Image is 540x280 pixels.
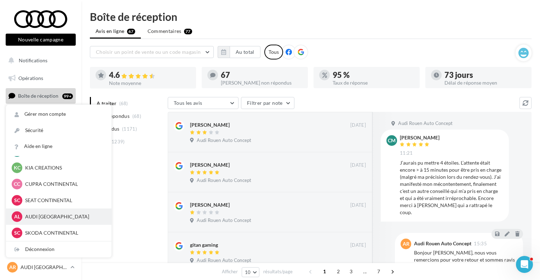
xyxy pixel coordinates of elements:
span: résultats/page [263,268,293,275]
a: Médiathèque [4,142,77,156]
div: [PERSON_NAME] [190,161,230,168]
p: KIA CREATIONS [25,164,103,171]
p: SKODA CONTINENTAL [25,229,103,236]
div: 73 jours [444,71,526,79]
span: Tous les avis [174,100,202,106]
span: AL [14,213,20,220]
a: AR AUDI [GEOGRAPHIC_DATA] [6,261,76,274]
a: Boîte de réception99+ [4,88,77,103]
span: Commentaires [148,28,182,35]
button: Au total [218,46,260,58]
span: 7 [373,266,384,277]
div: J’aurais pu mettre 4 étoiles. L’attente était encore > à 15 minutes pour être pris en charge (mal... [400,159,503,216]
p: AUDI [GEOGRAPHIC_DATA] [21,264,68,271]
div: gitan gaming [190,241,218,248]
a: Sécurité [6,122,111,138]
div: [PERSON_NAME] non répondus [221,80,302,85]
a: Opérations [4,71,77,86]
div: Audi Rouen Auto Concept [414,241,471,246]
span: (1171) [122,126,137,132]
span: Choisir un point de vente ou un code magasin [96,49,201,55]
span: SC [14,197,20,204]
span: Audi Rouen Auto Concept [197,257,251,264]
a: Gérer mon compte [6,106,111,122]
span: [DATE] [350,202,366,208]
a: Visibilité en ligne [4,107,77,121]
span: SC [14,229,20,236]
button: Tous les avis [168,97,239,109]
button: Notifications [4,53,74,68]
div: Déconnexion [6,241,111,257]
span: Non répondus [97,113,130,120]
div: [PERSON_NAME] [400,135,440,140]
div: 77 [184,29,192,34]
div: Boîte de réception [90,11,532,22]
iframe: Intercom live chat [516,256,533,273]
span: 10 [245,269,251,275]
span: (1239) [110,139,125,144]
button: Filtrer par note [241,97,294,109]
span: [DATE] [350,122,366,128]
span: 2 [333,266,344,277]
div: [PERSON_NAME] [190,121,230,128]
span: 3 [345,266,357,277]
div: [PERSON_NAME] [190,201,230,208]
p: CUPRA CONTINENTAL [25,181,103,188]
div: Note moyenne [109,81,190,86]
div: Délai de réponse moyen [444,80,526,85]
span: AR [9,264,16,271]
span: 11:21 [400,150,413,156]
div: Taux de réponse [333,80,414,85]
p: SEAT CONTINENTAL [25,197,103,204]
div: Tous [264,45,283,59]
span: Notifications [19,57,47,63]
a: Aide en ligne [6,138,111,154]
div: 67 [221,71,302,79]
span: Audi Rouen Auto Concept [197,217,251,224]
span: Afficher [222,268,238,275]
button: Choisir un point de vente ou un code magasin [90,46,214,58]
span: [DATE] [350,242,366,248]
div: 4.6 [109,71,190,79]
span: 1 [319,266,330,277]
span: Cm [388,137,396,144]
button: Au total [230,46,260,58]
span: 15:35 [474,241,487,246]
a: Campagnes [4,124,77,139]
span: Audi Rouen Auto Concept [398,120,453,127]
a: PLV et print personnalisable [4,159,77,180]
span: KC [14,164,21,171]
span: CC [14,181,20,188]
div: 99+ [62,93,73,99]
button: 10 [242,267,260,277]
div: 95 % [333,71,414,79]
button: Nouvelle campagne [6,34,76,46]
span: AR [403,240,409,247]
span: (68) [132,113,141,119]
span: Boîte de réception [18,93,58,99]
span: Audi Rouen Auto Concept [197,177,251,184]
span: Opérations [18,75,43,81]
p: AUDI [GEOGRAPHIC_DATA] [25,213,103,220]
span: Audi Rouen Auto Concept [197,137,251,144]
span: ... [359,266,370,277]
span: [DATE] [350,162,366,168]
